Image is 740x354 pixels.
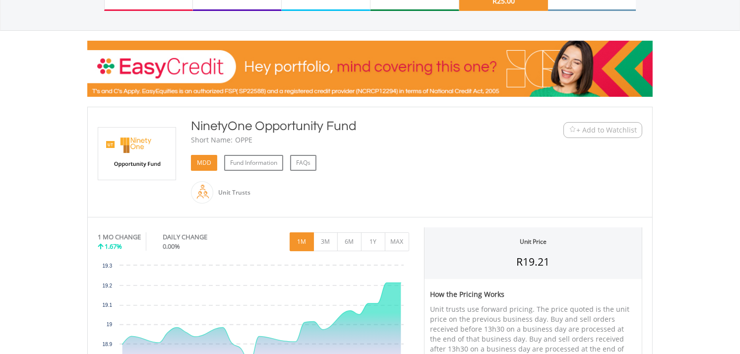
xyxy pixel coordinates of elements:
[103,283,113,288] text: 19.2
[103,263,113,269] text: 19.3
[235,135,252,145] div: OPPE
[290,155,316,171] a: FAQs
[385,232,409,251] button: MAX
[98,232,141,242] div: 1 MO CHANGE
[105,242,122,251] span: 1.67%
[107,322,113,327] text: 19
[290,232,314,251] button: 1M
[213,181,250,205] div: Unit Trusts
[569,126,576,134] img: Watchlist
[191,117,502,135] div: NinetyOne Opportunity Fund
[103,342,113,347] text: 18.9
[163,232,241,242] div: DAILY CHANGE
[361,232,385,251] button: 1Y
[563,122,642,138] button: Watchlist + Add to Watchlist
[576,125,637,135] span: + Add to Watchlist
[430,289,504,299] span: How the Pricing Works
[103,302,113,308] text: 19.1
[520,237,547,246] div: Unit Price
[100,128,174,180] img: UT.ZA.OPPE.png
[191,155,217,171] a: MDD
[517,255,550,269] span: R19.21
[337,232,362,251] button: 6M
[87,41,653,97] img: EasyCredit Promotion Banner
[163,242,180,251] span: 0.00%
[224,155,283,171] a: Fund Information
[313,232,338,251] button: 3M
[191,135,233,145] div: Short Name:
